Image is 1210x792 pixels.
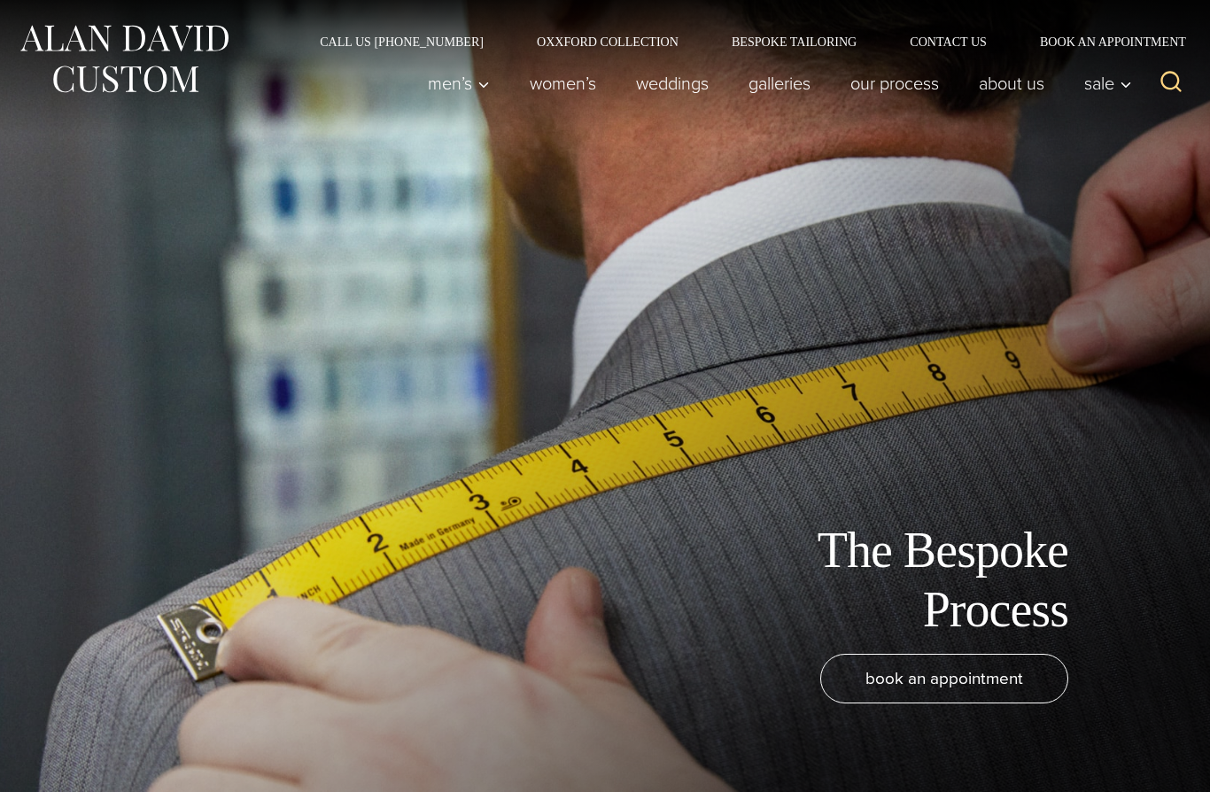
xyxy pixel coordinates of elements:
a: Bespoke Tailoring [705,35,883,48]
nav: Primary Navigation [408,66,1142,101]
img: Alan David Custom [18,19,230,98]
a: Contact Us [883,35,1013,48]
nav: Secondary Navigation [293,35,1192,48]
a: Call Us [PHONE_NUMBER] [293,35,510,48]
span: Sale [1084,74,1132,92]
a: Our Process [831,66,959,101]
button: View Search Form [1150,62,1192,105]
span: book an appointment [865,665,1023,691]
a: book an appointment [820,654,1068,703]
a: About Us [959,66,1065,101]
a: Book an Appointment [1013,35,1192,48]
a: weddings [617,66,729,101]
a: Women’s [510,66,617,101]
a: Oxxford Collection [510,35,705,48]
span: Men’s [428,74,490,92]
h1: The Bespoke Process [670,521,1068,640]
a: Galleries [729,66,831,101]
